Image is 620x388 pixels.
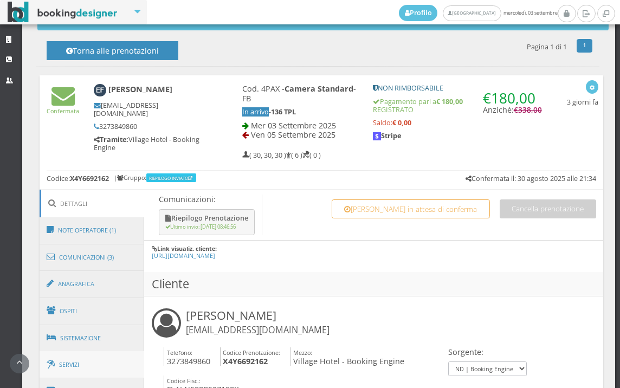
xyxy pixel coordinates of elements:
h5: Pagamento pari a REGISTRATO [373,98,541,114]
h5: Confermata il: 30 agosto 2025 alle 21:34 [466,174,596,183]
small: Codice Prenotazione: [223,348,280,357]
h4: Sorgente: [448,347,527,357]
span: 180,00 [491,88,535,108]
b: [PERSON_NAME] [108,85,172,95]
p: Comunicazioni: [159,195,257,204]
h5: - [242,108,359,116]
button: [PERSON_NAME] in attesa di conferma [332,199,490,218]
a: Comunicazioni (3) [40,243,145,271]
span: In arrivo [242,107,269,117]
h5: ( 30, 30, 30 ) ( 6 ) ( 0 ) [242,151,321,159]
span: Ven 05 Settembre 2025 [251,130,335,140]
h4: Village Hotel - Booking Engine [290,347,404,366]
h5: Pagina 1 di 1 [527,43,567,51]
small: Ultimo invio: [DATE] 08:46:56 [165,223,236,230]
span: mercoledì, 03 settembre [399,5,558,21]
h5: 3 giorni fa [567,98,598,106]
button: Riepilogo Prenotazione Ultimo invio: [DATE] 08:46:56 [159,209,255,236]
h4: Anzichè: [483,84,542,115]
img: Elena Fal [94,84,106,96]
b: 136 TPL [271,107,296,117]
small: Telefono: [167,348,192,357]
a: 1 [577,39,592,53]
h4: Torna alle prenotazioni [59,46,166,63]
span: € [514,105,542,115]
b: X4Y6692162 [223,356,268,366]
h3: [PERSON_NAME] [186,308,330,337]
h5: Village Hotel - Booking Engine [94,135,205,152]
h5: Codice: [47,174,109,183]
a: RIEPILOGO INVIATO [149,175,195,181]
button: Torna alle prenotazioni [47,41,178,60]
h5: [EMAIL_ADDRESS][DOMAIN_NAME] [94,101,205,118]
span: Mer 03 Settembre 2025 [251,120,336,131]
h5: Saldo: [373,119,541,127]
b: Tramite: [94,135,128,144]
img: BookingDesigner.com [8,2,118,23]
small: Codice Fisc.: [167,377,201,385]
button: Cancella prenotazione [500,199,596,218]
h6: | Gruppo: [114,174,197,182]
h3: Cliente [144,272,603,296]
strong: € 180,00 [436,97,463,106]
small: Mezzo: [293,348,312,357]
h4: Cod. 4PAX - - FB [242,84,359,103]
img: logo-stripe.jpeg [373,132,380,140]
a: Anagrafica [40,270,145,298]
span: € [483,88,535,108]
h5: NON RIMBORSABILE [373,84,541,92]
a: Sistemazione [40,324,145,352]
a: Confermata [47,98,79,114]
small: [EMAIL_ADDRESS][DOMAIN_NAME] [186,324,330,336]
b: X4Y6692162 [70,174,109,183]
b: Stripe [373,131,401,140]
span: 338,00 [518,105,542,115]
a: Dettagli [40,190,145,217]
h4: 3273849860 [164,347,210,366]
h5: 3273849860 [94,122,205,131]
a: [GEOGRAPHIC_DATA] [443,5,501,21]
a: Servizi [40,351,145,379]
b: Link visualiz. cliente: [157,244,217,253]
a: Ospiti [40,297,145,325]
a: Profilo [399,5,438,21]
b: Camera Standard [285,83,353,94]
strong: € 0,00 [392,118,411,127]
a: [URL][DOMAIN_NAME] [152,251,215,260]
a: Note Operatore (1) [40,216,145,244]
